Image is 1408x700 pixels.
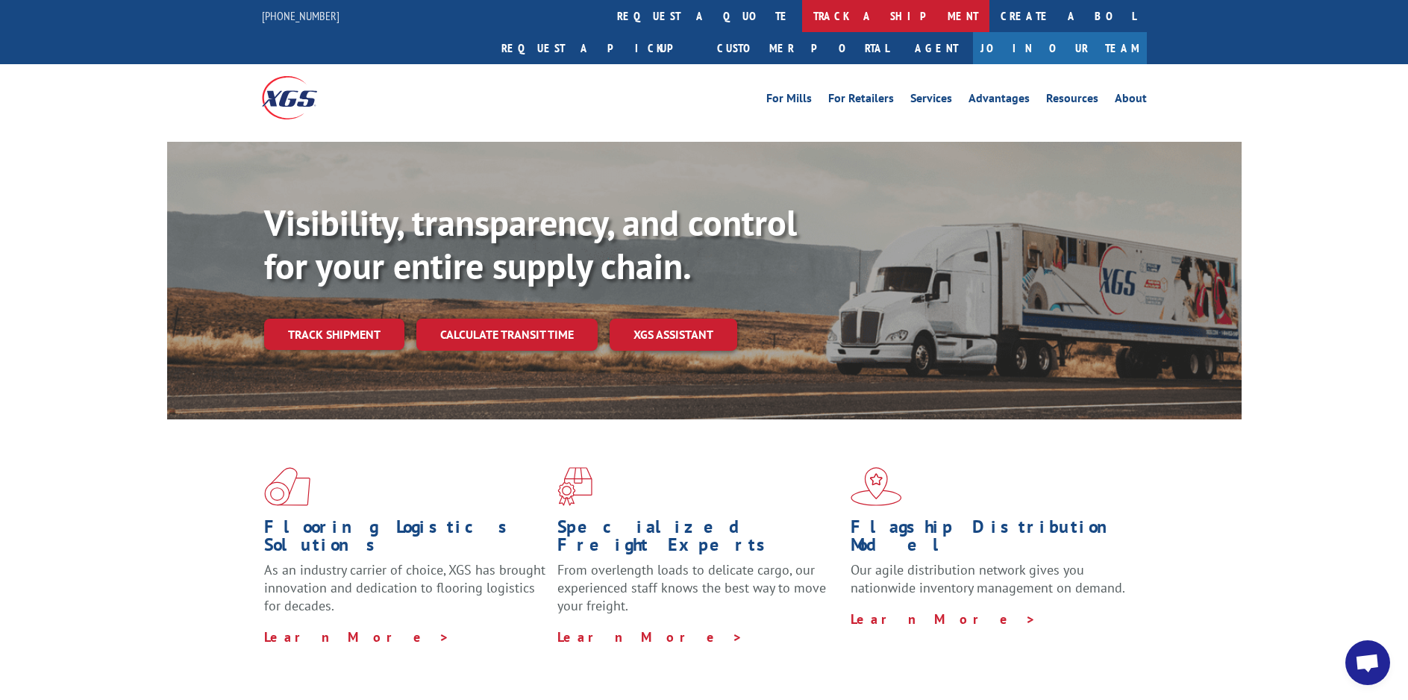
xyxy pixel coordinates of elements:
[557,467,592,506] img: xgs-icon-focused-on-flooring-red
[557,628,743,646] a: Learn More >
[557,518,839,561] h1: Specialized Freight Experts
[1345,640,1390,685] div: Open chat
[557,561,839,628] p: From overlength loads to delicate cargo, our experienced staff knows the best way to move your fr...
[490,32,706,64] a: Request a pickup
[706,32,900,64] a: Customer Portal
[264,467,310,506] img: xgs-icon-total-supply-chain-intelligence-red
[1046,93,1098,109] a: Resources
[766,93,812,109] a: For Mills
[851,561,1125,596] span: Our agile distribution network gives you nationwide inventory management on demand.
[900,32,973,64] a: Agent
[910,93,952,109] a: Services
[264,319,404,350] a: Track shipment
[610,319,737,351] a: XGS ASSISTANT
[1115,93,1147,109] a: About
[264,628,450,646] a: Learn More >
[969,93,1030,109] a: Advantages
[416,319,598,351] a: Calculate transit time
[264,518,546,561] h1: Flooring Logistics Solutions
[851,610,1036,628] a: Learn More >
[262,8,340,23] a: [PHONE_NUMBER]
[851,518,1133,561] h1: Flagship Distribution Model
[973,32,1147,64] a: Join Our Team
[828,93,894,109] a: For Retailers
[264,199,797,289] b: Visibility, transparency, and control for your entire supply chain.
[851,467,902,506] img: xgs-icon-flagship-distribution-model-red
[264,561,545,614] span: As an industry carrier of choice, XGS has brought innovation and dedication to flooring logistics...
